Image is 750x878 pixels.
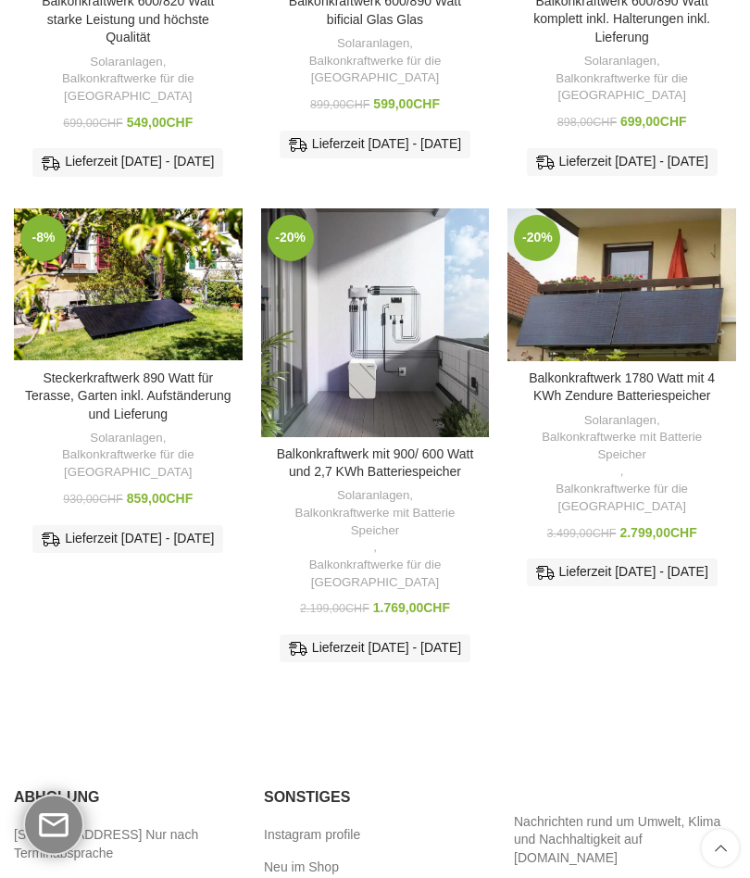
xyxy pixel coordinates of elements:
[167,492,194,507] span: CHF
[529,371,715,405] a: Balkonkraftwerk 1780 Watt mit 4 KWh Zendure Batteriespeicher
[264,859,341,878] a: Neu im Shop
[527,559,718,587] div: Lieferzeit [DATE] - [DATE]
[14,209,243,361] a: Steckerkraftwerk 890 Watt für Terasse, Garten inkl. Aufständerung und Lieferung
[619,526,696,541] bdi: 2.799,00
[23,71,233,106] a: Balkonkraftwerke für die [GEOGRAPHIC_DATA]
[702,830,739,867] a: Scroll to top button
[345,603,369,616] span: CHF
[63,494,122,507] bdi: 930,00
[514,216,560,262] span: -20%
[270,36,481,88] div: ,
[584,54,656,71] a: Solaranlagen
[593,117,617,130] span: CHF
[517,54,727,106] div: ,
[280,132,470,159] div: Lieferzeit [DATE] - [DATE]
[127,116,194,131] bdi: 549,00
[270,558,481,592] a: Balkonkraftwerke für die [GEOGRAPHIC_DATA]
[660,115,687,130] span: CHF
[547,528,617,541] bdi: 3.499,00
[20,216,67,262] span: -8%
[300,603,369,616] bdi: 2.199,00
[32,149,223,177] div: Lieferzeit [DATE] - [DATE]
[584,413,656,431] a: Solaranlagen
[261,209,490,438] img: Balkonkraftwerk mit Speicher
[517,413,727,517] div: , ,
[413,97,440,112] span: CHF
[23,55,233,107] div: ,
[280,635,470,663] div: Lieferzeit [DATE] - [DATE]
[90,431,162,448] a: Solaranlagen
[99,118,123,131] span: CHF
[23,447,233,482] a: Balkonkraftwerke für die [GEOGRAPHIC_DATA]
[557,117,617,130] bdi: 898,00
[373,601,450,616] bdi: 1.769,00
[14,788,236,809] h5: Abholung
[337,488,409,506] a: Solaranlagen
[670,526,697,541] span: CHF
[270,54,481,88] a: Balkonkraftwerke für die [GEOGRAPHIC_DATA]
[507,209,736,362] a: Balkonkraftwerk 1780 Watt mit 4 KWh Zendure Batteriespeicher
[63,118,122,131] bdi: 699,00
[14,209,243,361] img: Steckerkraftwerk für die Terrasse oder Garten
[373,97,440,112] bdi: 599,00
[268,216,314,262] span: -20%
[127,492,194,507] bdi: 859,00
[277,447,474,481] a: Balkonkraftwerk mit 900/ 600 Watt und 2,7 KWh Batteriespeicher
[270,488,481,592] div: , ,
[514,815,720,866] a: Nachrichten rund um Umwelt, Klima und Nachhaltigkeit auf [DOMAIN_NAME]
[99,494,123,507] span: CHF
[25,371,231,422] a: Steckerkraftwerk 890 Watt für Terasse, Garten inkl. Aufständerung und Lieferung
[620,115,687,130] bdi: 699,00
[517,430,727,464] a: Balkonkraftwerke mit Batterie Speicher
[517,71,727,106] a: Balkonkraftwerke für die [GEOGRAPHIC_DATA]
[264,788,486,809] h5: Sonstiges
[23,431,233,483] div: ,
[527,149,718,177] div: Lieferzeit [DATE] - [DATE]
[423,601,450,616] span: CHF
[264,827,362,846] a: Instagram profile
[270,506,481,540] a: Balkonkraftwerke mit Batterie Speicher
[90,55,162,72] a: Solaranlagen
[593,528,617,541] span: CHF
[32,526,223,554] div: Lieferzeit [DATE] - [DATE]
[337,36,409,54] a: Solaranlagen
[346,99,370,112] span: CHF
[310,99,369,112] bdi: 899,00
[517,482,727,516] a: Balkonkraftwerke für die [GEOGRAPHIC_DATA]
[261,209,490,438] a: Balkonkraftwerk mit 900/ 600 Watt und 2,7 KWh Batteriespeicher
[167,116,194,131] span: CHF
[14,827,236,863] a: [STREET_ADDRESS] Nur nach Terminabsprache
